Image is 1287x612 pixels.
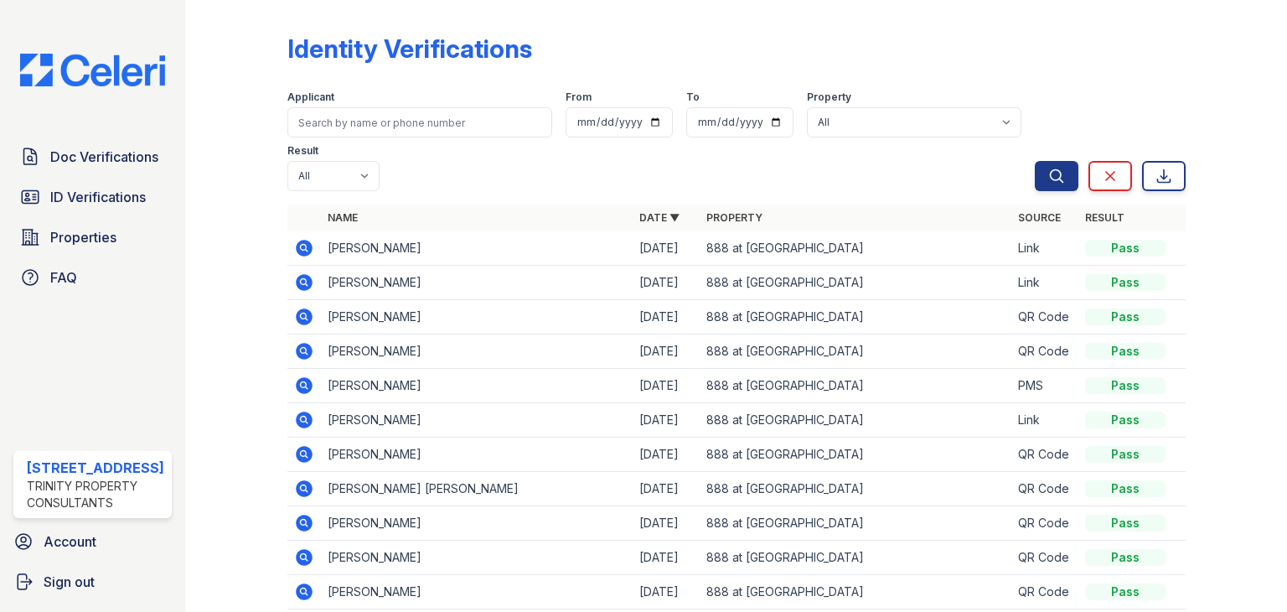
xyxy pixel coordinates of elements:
[700,438,1011,472] td: 888 at [GEOGRAPHIC_DATA]
[287,107,552,137] input: Search by name or phone number
[321,369,633,403] td: [PERSON_NAME]
[7,565,178,599] a: Sign out
[1085,211,1124,224] a: Result
[321,300,633,335] td: [PERSON_NAME]
[321,231,633,266] td: [PERSON_NAME]
[50,187,146,207] span: ID Verifications
[700,472,1011,506] td: 888 at [GEOGRAPHIC_DATA]
[700,300,1011,335] td: 888 at [GEOGRAPHIC_DATA]
[1011,231,1078,266] td: Link
[700,335,1011,369] td: 888 at [GEOGRAPHIC_DATA]
[700,266,1011,300] td: 888 at [GEOGRAPHIC_DATA]
[566,91,592,104] label: From
[13,220,172,254] a: Properties
[1018,211,1061,224] a: Source
[1085,377,1166,394] div: Pass
[1011,369,1078,403] td: PMS
[1085,309,1166,325] div: Pass
[633,335,700,369] td: [DATE]
[1085,549,1166,566] div: Pass
[1011,575,1078,609] td: QR Code
[686,91,700,104] label: To
[1085,240,1166,257] div: Pass
[700,403,1011,438] td: 888 at [GEOGRAPHIC_DATA]
[633,231,700,266] td: [DATE]
[706,211,762,224] a: Property
[633,300,700,335] td: [DATE]
[700,575,1011,609] td: 888 at [GEOGRAPHIC_DATA]
[1011,541,1078,575] td: QR Code
[1011,438,1078,472] td: QR Code
[700,541,1011,575] td: 888 at [GEOGRAPHIC_DATA]
[13,261,172,294] a: FAQ
[633,266,700,300] td: [DATE]
[807,91,851,104] label: Property
[700,231,1011,266] td: 888 at [GEOGRAPHIC_DATA]
[1011,472,1078,506] td: QR Code
[287,144,318,158] label: Result
[1011,506,1078,541] td: QR Code
[633,472,700,506] td: [DATE]
[700,506,1011,541] td: 888 at [GEOGRAPHIC_DATA]
[1011,266,1078,300] td: Link
[1011,403,1078,438] td: Link
[633,369,700,403] td: [DATE]
[1085,583,1166,600] div: Pass
[44,532,96,552] span: Account
[44,572,95,592] span: Sign out
[321,541,633,575] td: [PERSON_NAME]
[27,478,165,511] div: Trinity Property Consultants
[321,506,633,541] td: [PERSON_NAME]
[700,369,1011,403] td: 888 at [GEOGRAPHIC_DATA]
[1011,335,1078,369] td: QR Code
[1011,300,1078,335] td: QR Code
[13,180,172,214] a: ID Verifications
[321,266,633,300] td: [PERSON_NAME]
[7,525,178,558] a: Account
[1085,274,1166,291] div: Pass
[639,211,680,224] a: Date ▼
[328,211,358,224] a: Name
[321,438,633,472] td: [PERSON_NAME]
[7,54,178,86] img: CE_Logo_Blue-a8612792a0a2168367f1c8372b55b34899dd931a85d93a1a3d3e32e68fde9ad4.png
[50,267,77,288] span: FAQ
[287,34,532,64] div: Identity Verifications
[50,147,158,167] span: Doc Verifications
[13,140,172,174] a: Doc Verifications
[1085,412,1166,428] div: Pass
[287,91,334,104] label: Applicant
[633,575,700,609] td: [DATE]
[50,227,116,247] span: Properties
[633,403,700,438] td: [DATE]
[1085,480,1166,497] div: Pass
[633,438,700,472] td: [DATE]
[1085,515,1166,532] div: Pass
[1085,446,1166,463] div: Pass
[1085,343,1166,360] div: Pass
[633,506,700,541] td: [DATE]
[321,575,633,609] td: [PERSON_NAME]
[633,541,700,575] td: [DATE]
[27,458,165,478] div: [STREET_ADDRESS]
[321,472,633,506] td: [PERSON_NAME] [PERSON_NAME]
[321,403,633,438] td: [PERSON_NAME]
[321,335,633,369] td: [PERSON_NAME]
